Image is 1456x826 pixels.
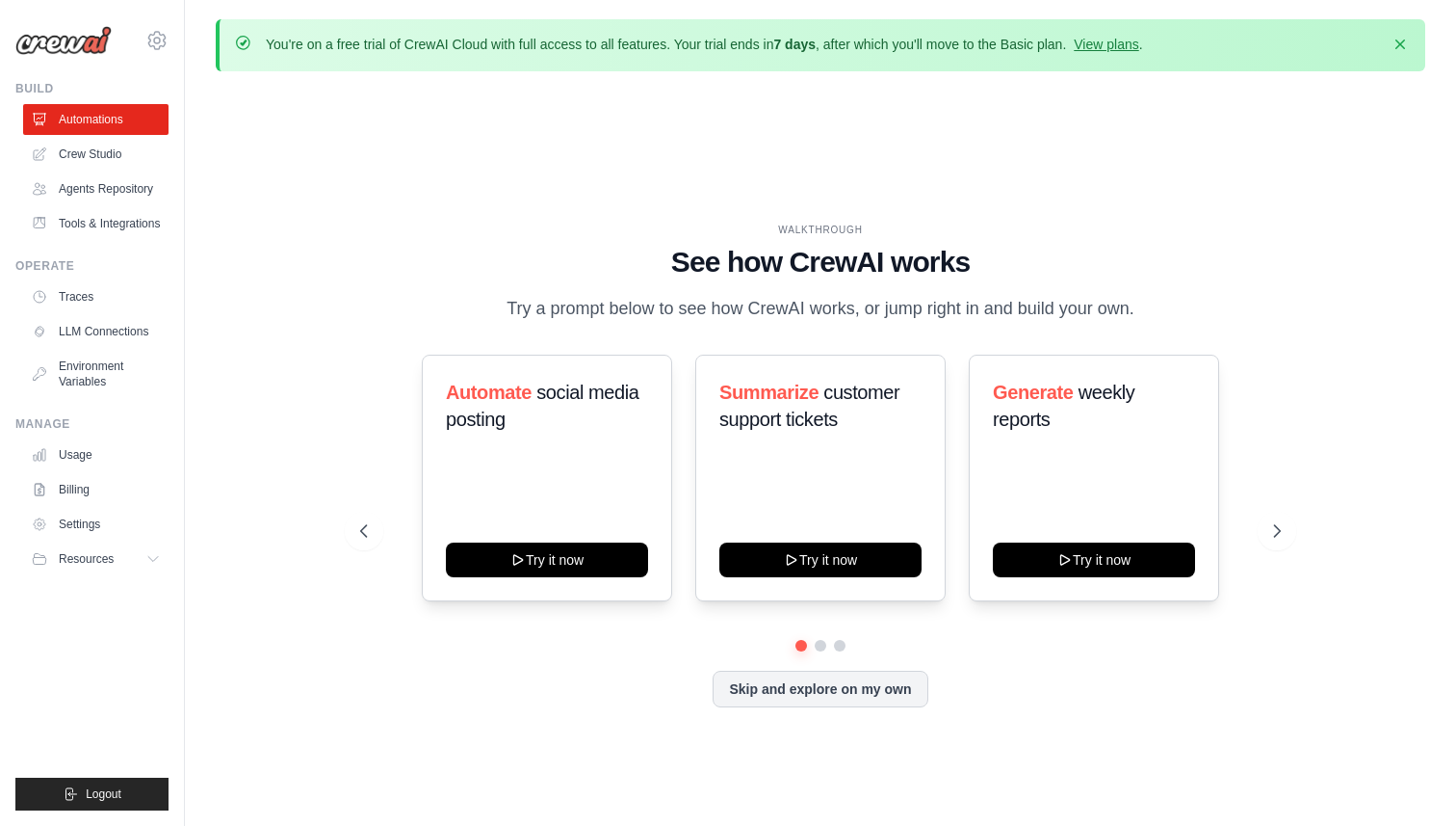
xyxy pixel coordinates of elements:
[446,382,532,403] span: Automate
[446,382,639,430] span: social media posting
[993,382,1074,403] span: Generate
[1360,733,1456,826] iframe: Chat Widget
[446,543,648,577] button: Try it now
[360,245,1282,280] h1: See how CrewAI works
[719,543,922,577] button: Try it now
[15,778,169,811] button: Logout
[23,351,169,397] a: Environment Variables
[23,139,169,170] a: Crew Studio
[23,281,169,312] a: Traces
[497,295,1144,323] p: Try a prompt below to see how CrewAI works, or jump right in and build your own.
[1074,37,1138,52] a: View plans
[23,208,169,239] a: Tools & Integrations
[23,509,169,540] a: Settings
[15,258,169,274] div: Operate
[15,26,112,55] img: Logo
[23,104,169,135] a: Automations
[59,551,114,567] span: Resources
[23,316,169,347] a: LLM Connections
[993,382,1134,430] span: weekly reports
[773,37,816,52] strong: 7 days
[713,671,927,707] button: Skip and explore on my own
[719,382,819,403] span: Summarize
[993,543,1195,577] button: Try it now
[360,223,1282,237] div: WALKTHROUGH
[23,173,169,204] a: Agents Repository
[15,81,169,96] div: Build
[266,35,1143,54] p: You're on a free trial of CrewAI Cloud with full access to all features. Your trial ends in , aft...
[86,786,121,802] span: Logout
[23,474,169,505] a: Billing
[719,382,899,430] span: customer support tickets
[23,544,169,574] button: Resources
[15,416,169,432] div: Manage
[23,440,169,470] a: Usage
